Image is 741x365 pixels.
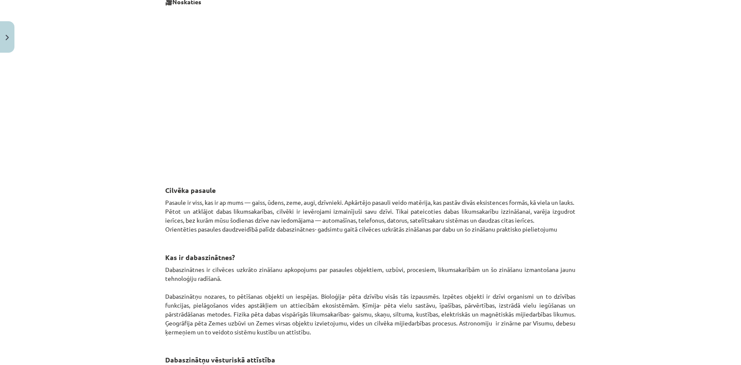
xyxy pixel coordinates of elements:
strong: Kas ir dabaszinātnes? [166,253,235,262]
strong: Dabaszinātņu vēsturiskā attīstība [166,355,276,364]
p: Dabaszinātnes ir cilvēces uzkrāto zināšanu apkopojums par pasaules objektiem, uzbūvi, procesiem, ... [166,265,576,337]
img: icon-close-lesson-0947bae3869378f0d4975bcd49f059093ad1ed9edebbc8119c70593378902aed.svg [6,35,9,40]
strong: Cilvēka pasaule [166,186,216,195]
p: Pasaule ir viss, kas ir ap mums — gaiss, ūdens, zeme, augi, dzīvnieki. Apkārtējo pasauli veido ma... [166,198,576,234]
